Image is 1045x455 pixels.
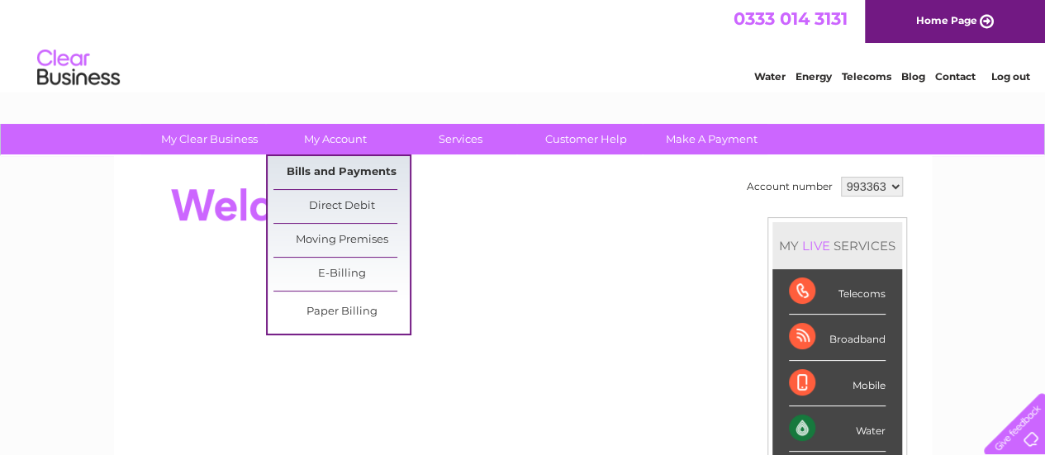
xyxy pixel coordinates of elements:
[36,43,121,93] img: logo.png
[789,269,886,315] div: Telecoms
[273,296,410,329] a: Paper Billing
[842,70,891,83] a: Telecoms
[273,258,410,291] a: E-Billing
[789,406,886,452] div: Water
[901,70,925,83] a: Blog
[273,224,410,257] a: Moving Premises
[990,70,1029,83] a: Log out
[133,9,914,80] div: Clear Business is a trading name of Verastar Limited (registered in [GEOGRAPHIC_DATA] No. 3667643...
[273,190,410,223] a: Direct Debit
[789,315,886,360] div: Broadband
[518,124,654,154] a: Customer Help
[754,70,786,83] a: Water
[392,124,529,154] a: Services
[935,70,976,83] a: Contact
[743,173,837,201] td: Account number
[772,222,902,269] div: MY SERVICES
[799,238,834,254] div: LIVE
[267,124,403,154] a: My Account
[734,8,848,29] a: 0333 014 3131
[789,361,886,406] div: Mobile
[796,70,832,83] a: Energy
[273,156,410,189] a: Bills and Payments
[141,124,278,154] a: My Clear Business
[644,124,780,154] a: Make A Payment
